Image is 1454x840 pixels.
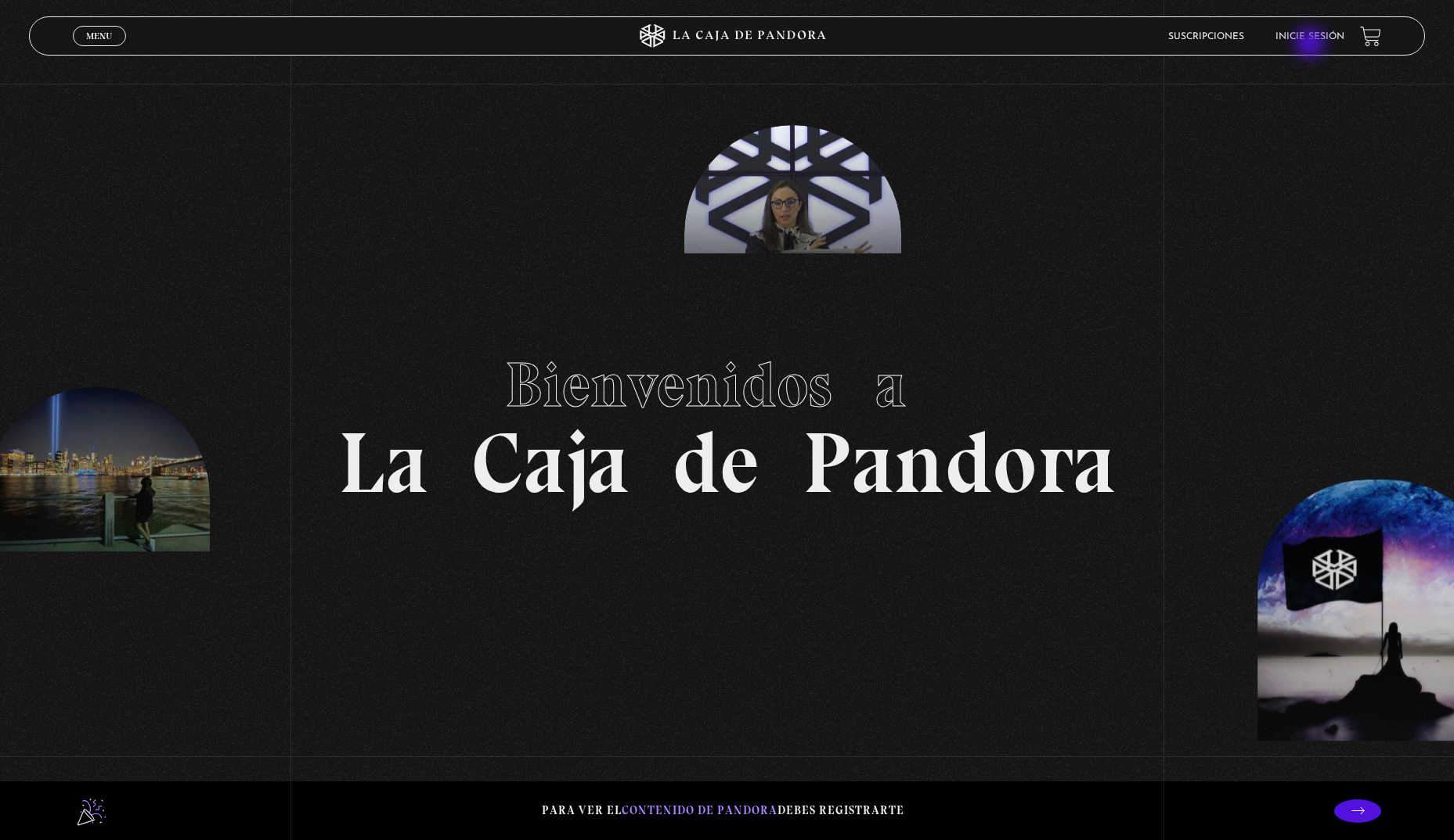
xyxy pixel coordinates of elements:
[1275,32,1344,41] a: Inicie sesión
[542,800,904,821] p: Para ver el debes registrarte
[86,31,112,41] span: Menu
[505,347,950,422] span: Bienvenidos a
[1168,32,1244,41] a: Suscripciones
[81,45,118,56] span: Cerrar
[622,803,778,817] span: contenido de Pandora
[1360,26,1381,47] a: View your shopping cart
[338,334,1116,506] h1: La Caja de Pandora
